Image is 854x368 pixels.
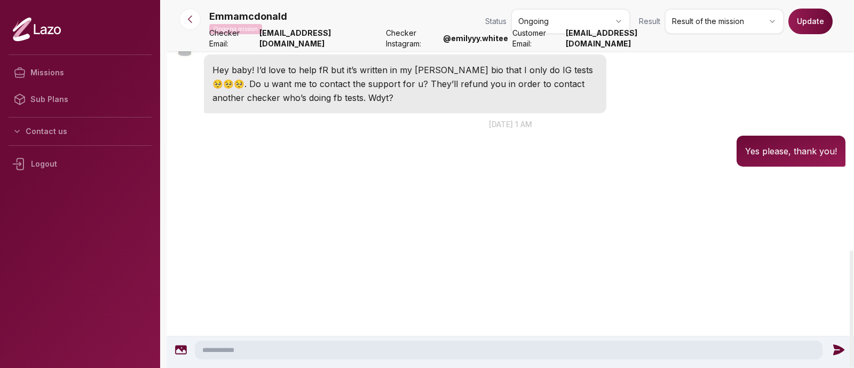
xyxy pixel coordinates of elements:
strong: @ emilyyy.whitee [443,33,508,44]
button: Update [788,9,833,34]
p: [DATE] 1 am [167,119,854,130]
a: Sub Plans [9,86,152,113]
button: Contact us [9,122,152,141]
span: Customer Email: [512,28,562,49]
span: Status [485,16,507,27]
strong: [EMAIL_ADDRESS][DOMAIN_NAME] [566,28,687,49]
span: Result [639,16,660,27]
span: Checker Email: [209,28,255,49]
div: Logout [9,150,152,178]
p: Yes please, thank you! [745,144,837,158]
p: Ongoing mission [209,24,262,34]
p: Hey baby! I’d love to help fR but it’s written in my [PERSON_NAME] bio that I only do IG tests 🥺🥺... [212,63,598,105]
strong: [EMAIL_ADDRESS][DOMAIN_NAME] [259,28,381,49]
span: Checker Instagram: [386,28,439,49]
a: Missions [9,59,152,86]
p: Emmamcdonald [209,9,287,24]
